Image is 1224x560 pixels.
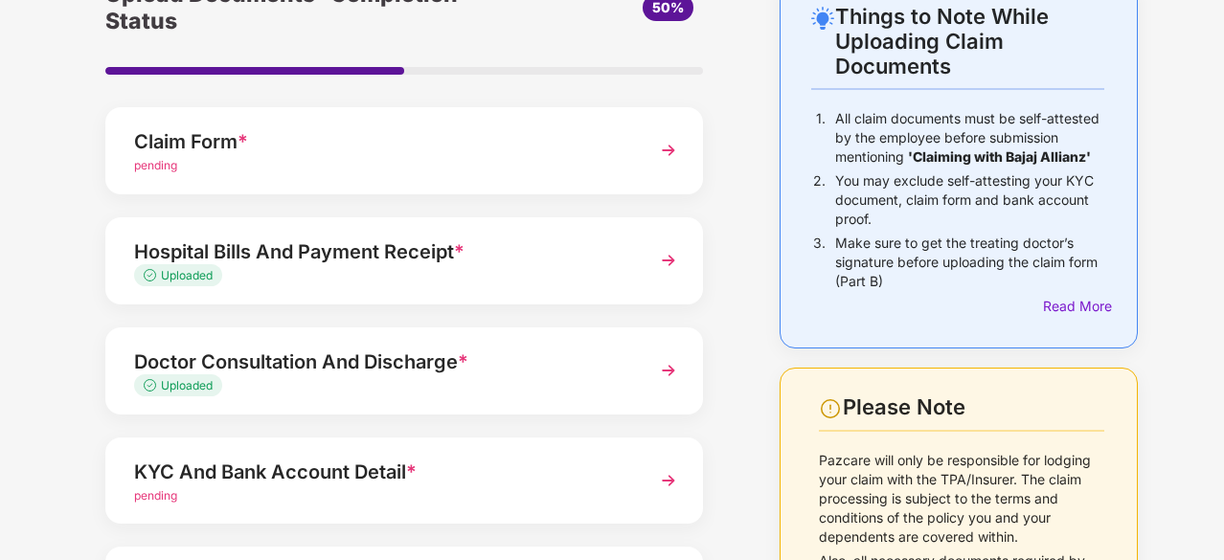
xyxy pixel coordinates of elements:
[651,353,686,388] img: svg+xml;base64,PHN2ZyBpZD0iTmV4dCIgeG1sbnM9Imh0dHA6Ly93d3cudzMub3JnLzIwMDAvc3ZnIiB3aWR0aD0iMzYiIG...
[651,243,686,278] img: svg+xml;base64,PHN2ZyBpZD0iTmV4dCIgeG1sbnM9Imh0dHA6Ly93d3cudzMub3JnLzIwMDAvc3ZnIiB3aWR0aD0iMzYiIG...
[843,394,1104,420] div: Please Note
[134,158,177,172] span: pending
[161,268,213,282] span: Uploaded
[835,109,1104,167] p: All claim documents must be self-attested by the employee before submission mentioning
[835,234,1104,291] p: Make sure to get the treating doctor’s signature before uploading the claim form (Part B)
[134,488,177,503] span: pending
[835,4,1104,78] div: Things to Note While Uploading Claim Documents
[813,171,826,229] p: 2.
[816,109,826,167] p: 1.
[144,379,161,392] img: svg+xml;base64,PHN2ZyB4bWxucz0iaHR0cDovL3d3dy53My5vcmcvMjAwMC9zdmciIHdpZHRoPSIxMy4zMzMiIGhlaWdodD...
[144,269,161,281] img: svg+xml;base64,PHN2ZyB4bWxucz0iaHR0cDovL3d3dy53My5vcmcvMjAwMC9zdmciIHdpZHRoPSIxMy4zMzMiIGhlaWdodD...
[908,148,1091,165] b: 'Claiming with Bajaj Allianz'
[811,7,834,30] img: svg+xml;base64,PHN2ZyB4bWxucz0iaHR0cDovL3d3dy53My5vcmcvMjAwMC9zdmciIHdpZHRoPSIyNC4wOTMiIGhlaWdodD...
[134,236,629,267] div: Hospital Bills And Payment Receipt
[819,451,1104,547] p: Pazcare will only be responsible for lodging your claim with the TPA/Insurer. The claim processin...
[835,171,1104,229] p: You may exclude self-attesting your KYC document, claim form and bank account proof.
[651,133,686,168] img: svg+xml;base64,PHN2ZyBpZD0iTmV4dCIgeG1sbnM9Imh0dHA6Ly93d3cudzMub3JnLzIwMDAvc3ZnIiB3aWR0aD0iMzYiIG...
[161,378,213,392] span: Uploaded
[134,457,629,487] div: KYC And Bank Account Detail
[1043,296,1104,317] div: Read More
[134,347,629,377] div: Doctor Consultation And Discharge
[134,126,629,157] div: Claim Form
[651,463,686,498] img: svg+xml;base64,PHN2ZyBpZD0iTmV4dCIgeG1sbnM9Imh0dHA6Ly93d3cudzMub3JnLzIwMDAvc3ZnIiB3aWR0aD0iMzYiIG...
[813,234,826,291] p: 3.
[819,397,842,420] img: svg+xml;base64,PHN2ZyBpZD0iV2FybmluZ18tXzI0eDI0IiBkYXRhLW5hbWU9Ildhcm5pbmcgLSAyNHgyNCIgeG1sbnM9Im...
